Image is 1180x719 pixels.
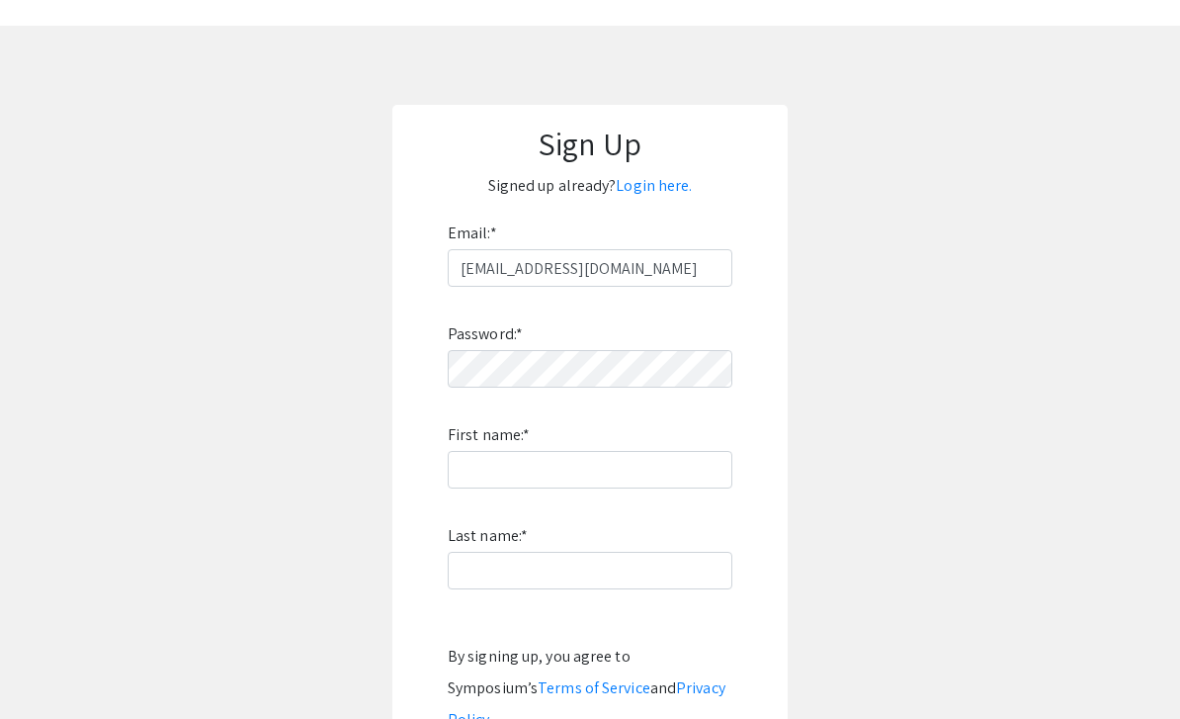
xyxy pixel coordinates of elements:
[448,520,528,552] label: Last name:
[448,419,530,451] label: First name:
[448,218,497,249] label: Email:
[15,630,84,704] iframe: Chat
[448,318,523,350] label: Password:
[538,677,650,698] a: Terms of Service
[616,175,692,196] a: Login here.
[412,125,768,162] h1: Sign Up
[412,170,768,202] p: Signed up already?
